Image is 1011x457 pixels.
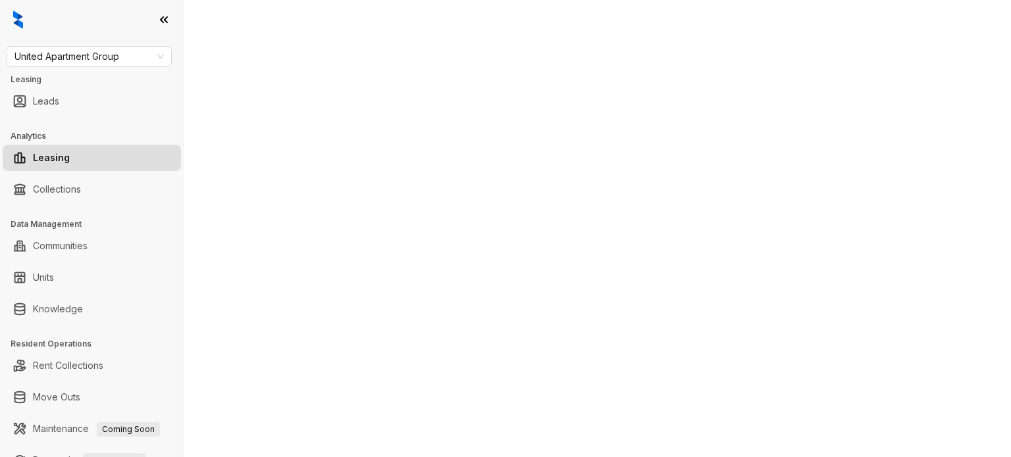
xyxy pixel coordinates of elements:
[33,145,70,171] a: Leasing
[33,264,54,291] a: Units
[11,74,184,85] h3: Leasing
[3,352,181,379] li: Rent Collections
[11,338,184,350] h3: Resident Operations
[33,296,83,322] a: Knowledge
[3,88,181,114] li: Leads
[33,352,103,379] a: Rent Collections
[14,47,164,66] span: United Apartment Group
[3,145,181,171] li: Leasing
[3,384,181,410] li: Move Outs
[33,384,80,410] a: Move Outs
[33,176,81,203] a: Collections
[97,422,160,437] span: Coming Soon
[3,296,181,322] li: Knowledge
[11,218,184,230] h3: Data Management
[3,416,181,442] li: Maintenance
[3,176,181,203] li: Collections
[33,88,59,114] a: Leads
[3,264,181,291] li: Units
[11,130,184,142] h3: Analytics
[3,233,181,259] li: Communities
[33,233,88,259] a: Communities
[13,11,23,29] img: logo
